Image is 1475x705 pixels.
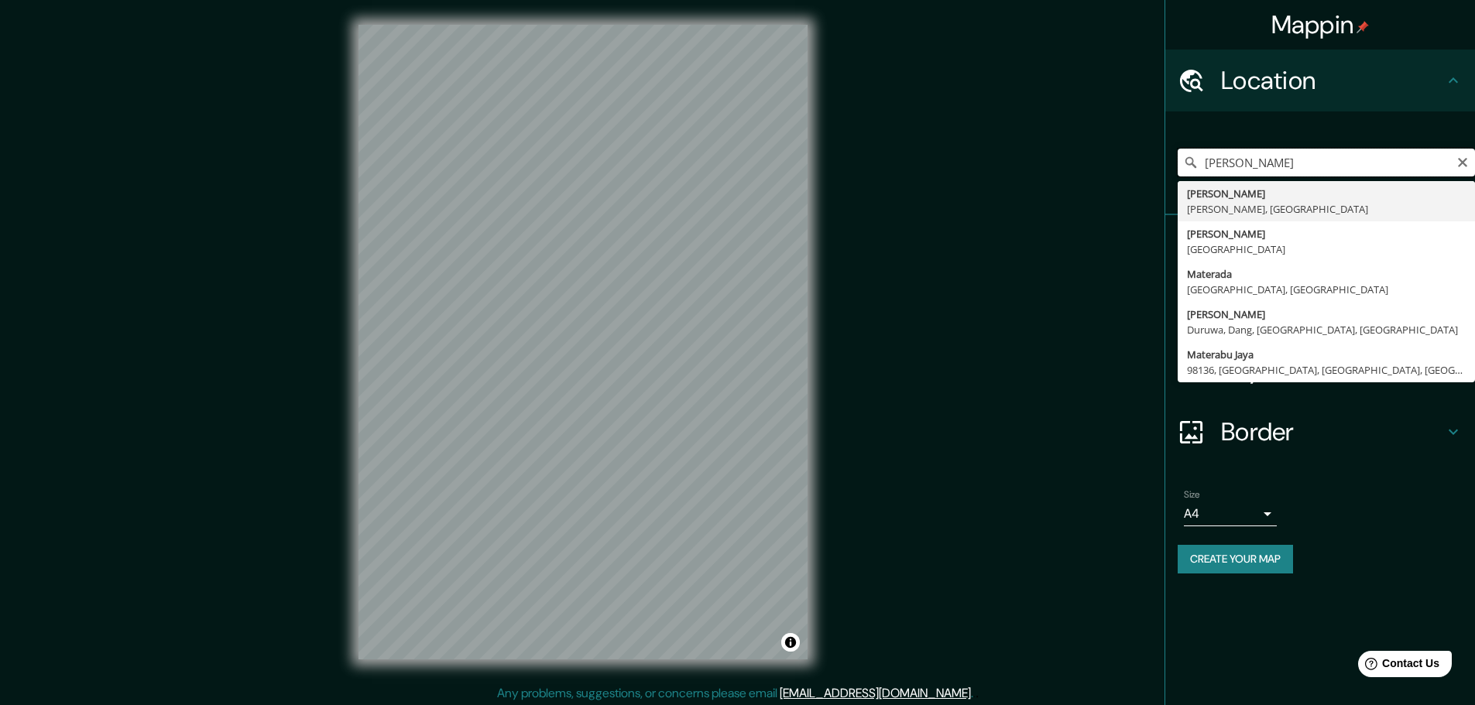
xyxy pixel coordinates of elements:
h4: Location [1221,65,1444,96]
div: Materada [1187,266,1466,282]
div: . [973,684,976,703]
iframe: Help widget launcher [1337,645,1458,688]
div: Duruwa, Dang, [GEOGRAPHIC_DATA], [GEOGRAPHIC_DATA] [1187,322,1466,337]
div: Border [1165,401,1475,463]
p: Any problems, suggestions, or concerns please email . [497,684,973,703]
button: Create your map [1178,545,1293,573]
div: Materabu Jaya [1187,347,1466,362]
div: [PERSON_NAME], [GEOGRAPHIC_DATA] [1187,201,1466,217]
button: Toggle attribution [781,633,800,652]
div: [GEOGRAPHIC_DATA], [GEOGRAPHIC_DATA] [1187,282,1466,297]
input: Pick your city or area [1178,149,1475,176]
div: 98136, [GEOGRAPHIC_DATA], [GEOGRAPHIC_DATA], [GEOGRAPHIC_DATA], [GEOGRAPHIC_DATA] [1187,362,1466,378]
h4: Layout [1221,354,1444,385]
div: [PERSON_NAME] [1187,306,1466,322]
h4: Border [1221,416,1444,447]
div: Layout [1165,339,1475,401]
div: [GEOGRAPHIC_DATA] [1187,241,1466,257]
div: Pins [1165,215,1475,277]
label: Size [1184,488,1200,501]
button: Clear [1456,154,1469,169]
div: Location [1165,50,1475,111]
div: [PERSON_NAME] [1187,226,1466,241]
div: [PERSON_NAME] [1187,186,1466,201]
a: [EMAIL_ADDRESS][DOMAIN_NAME] [780,685,971,701]
div: A4 [1184,501,1277,526]
canvas: Map [358,25,808,659]
img: pin-icon.png [1357,21,1369,33]
div: Style [1165,277,1475,339]
div: . [976,684,979,703]
h4: Mappin [1271,9,1370,40]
